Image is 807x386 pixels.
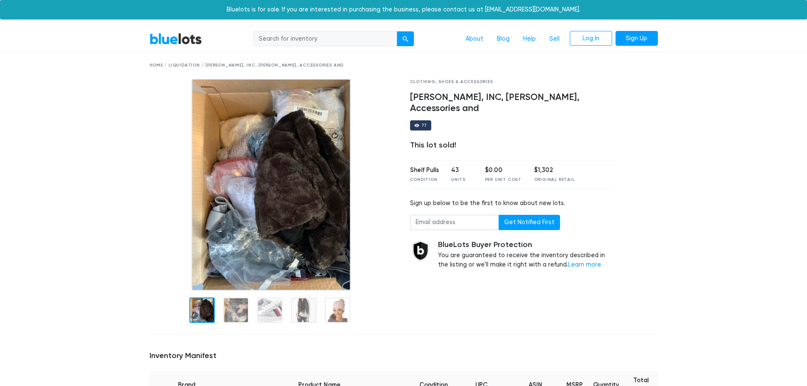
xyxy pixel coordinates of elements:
div: Per Unit Cost [485,177,521,183]
h5: BlueLots Buyer Protection [438,240,615,250]
a: Log In [570,31,612,46]
img: 3fe76357-1d46-469c-ba15-4dec2e263b85-1661207053.jpg [191,79,351,291]
div: 43 [451,166,472,175]
div: You are guaranteed to receive the inventory described in the listing or we'll make it right with ... [438,240,615,269]
a: Learn more [568,261,601,268]
input: Email address [410,215,499,230]
a: About [459,31,490,47]
div: Sign up below to be the first to know about new lots. [410,199,615,208]
div: Original Retail [534,177,575,183]
div: Home / Liquidation / [PERSON_NAME], INC, [PERSON_NAME], Accessories and [150,62,658,69]
a: Blog [490,31,516,47]
input: Search for inventory [253,31,397,47]
a: Sell [543,31,566,47]
a: BlueLots [150,33,202,45]
img: buyer_protection_shield-3b65640a83011c7d3ede35a8e5a80bfdfaa6a97447f0071c1475b91a4b0b3d01.png [410,240,431,261]
div: Clothing, Shoes & Accessories [410,79,615,85]
a: Help [516,31,543,47]
h5: Inventory Manifest [150,351,658,361]
button: Get Notified First [499,215,560,230]
a: Sign Up [616,31,658,46]
div: Shelf Pulls [410,166,439,175]
div: Condition [410,177,439,183]
div: $0.00 [485,166,521,175]
h4: [PERSON_NAME], INC, [PERSON_NAME], Accessories and [410,92,615,114]
div: $1,302 [534,166,575,175]
div: Units [451,177,472,183]
div: 77 [422,123,427,128]
div: This lot sold! [410,141,615,150]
